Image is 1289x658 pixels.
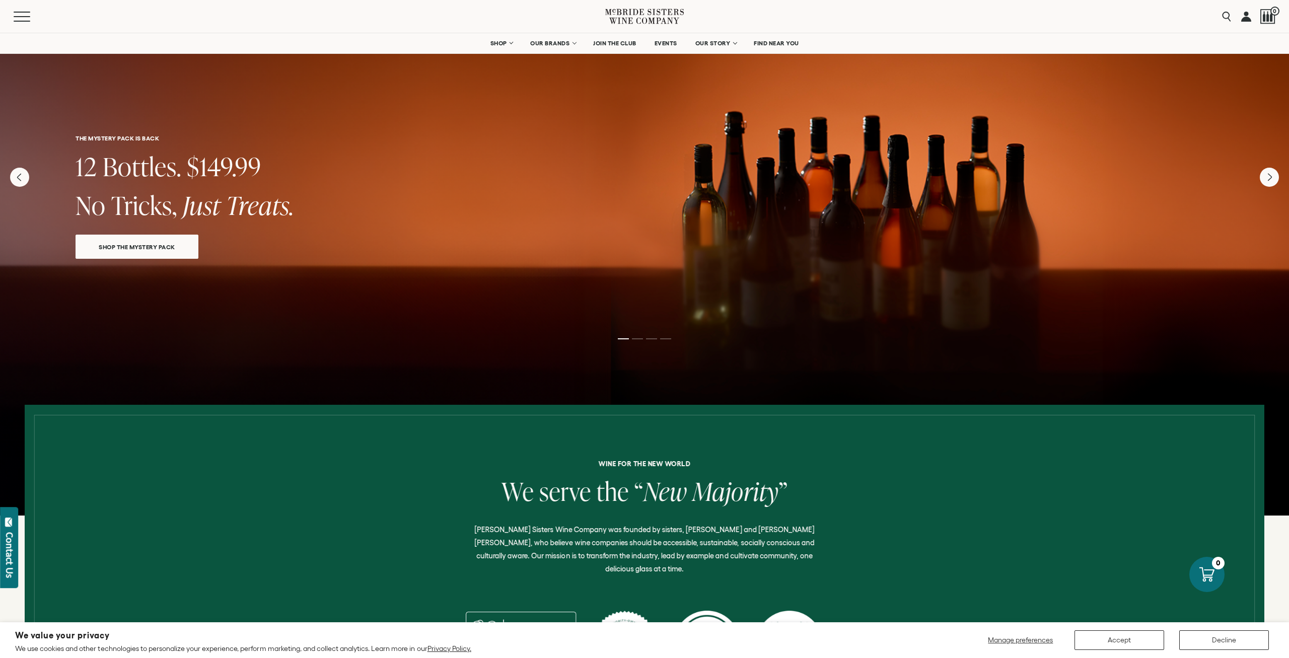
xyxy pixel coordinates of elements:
[778,474,787,508] span: ”
[1270,7,1279,16] span: 0
[695,40,731,47] span: OUR STORY
[643,474,687,508] span: New
[264,460,1025,467] h6: Wine for the new world
[10,168,29,187] button: Previous
[502,474,534,508] span: We
[655,40,677,47] span: EVENTS
[648,33,684,53] a: EVENTS
[587,33,643,53] a: JOIN THE CLUB
[1075,630,1164,650] button: Accept
[462,523,826,575] p: [PERSON_NAME] Sisters Wine Company was founded by sisters, [PERSON_NAME] and [PERSON_NAME] [PERSO...
[103,149,181,184] span: Bottles.
[483,33,519,53] a: SHOP
[5,532,15,578] div: Contact Us
[76,188,106,223] span: No
[689,33,743,53] a: OUR STORY
[1179,630,1269,650] button: Decline
[76,235,198,259] a: SHOP THE MYSTERY PACK
[530,40,569,47] span: OUR BRANDS
[982,630,1059,650] button: Manage preferences
[427,644,471,652] a: Privacy Policy.
[1212,557,1225,569] div: 0
[754,40,799,47] span: FIND NEAR YOU
[660,338,671,339] li: Page dot 4
[632,338,643,339] li: Page dot 2
[596,474,628,508] span: the
[692,474,778,508] span: Majority
[539,474,591,508] span: serve
[111,188,177,223] span: Tricks,
[183,188,221,223] span: Just
[747,33,806,53] a: FIND NEAR YOU
[81,241,193,253] span: SHOP THE MYSTERY PACK
[988,636,1053,644] span: Manage preferences
[490,40,507,47] span: SHOP
[15,631,471,640] h2: We value your privacy
[15,644,471,653] p: We use cookies and other technologies to personalize your experience, perform marketing, and coll...
[76,135,1213,141] h6: THE MYSTERY PACK IS BACK
[524,33,582,53] a: OUR BRANDS
[593,40,636,47] span: JOIN THE CLUB
[646,338,657,339] li: Page dot 3
[634,474,643,508] span: “
[76,149,97,184] span: 12
[618,338,629,339] li: Page dot 1
[226,188,294,223] span: Treats.
[14,12,50,22] button: Mobile Menu Trigger
[187,149,261,184] span: $149.99
[1260,168,1279,187] button: Next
